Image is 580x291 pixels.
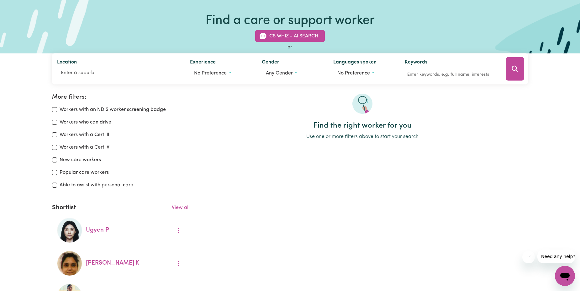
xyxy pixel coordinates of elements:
a: Ugyen P [86,227,109,233]
label: Workers who can drive [60,118,111,126]
label: Able to assist with personal care [60,181,133,189]
button: Worker gender preference [262,67,323,79]
input: Enter keywords, e.g. full name, interests [405,70,497,80]
h2: More filters: [52,94,190,101]
span: No preference [337,71,370,76]
span: Any gender [266,71,293,76]
label: Workers with an NDIS worker screening badge [60,106,166,113]
a: View all [172,205,190,210]
h2: Shortlist [52,204,76,211]
label: New care workers [60,156,101,164]
span: No preference [194,71,227,76]
button: More options [173,226,185,235]
label: Location [57,58,77,67]
button: Worker language preferences [333,67,395,79]
label: Gender [262,58,279,67]
label: Workers with a Cert III [60,131,109,139]
iframe: Message from company [537,250,575,263]
label: Languages spoken [333,58,377,67]
input: Enter a suburb [57,67,180,79]
label: Workers with a Cert IV [60,144,109,151]
a: [PERSON_NAME] K [86,260,139,266]
button: Search [506,57,524,81]
label: Experience [190,58,216,67]
img: Navneet K [57,251,82,276]
button: More options [173,259,185,268]
button: CS Whiz - AI Search [255,30,325,42]
div: or [52,43,528,51]
label: Keywords [405,58,427,67]
iframe: Button to launch messaging window [555,266,575,286]
p: Use one or more filters above to start your search [197,133,528,140]
h1: Find a care or support worker [206,13,375,28]
img: Ugyen P [57,218,82,243]
button: Worker experience options [190,67,251,79]
label: Popular care workers [60,169,109,176]
iframe: Close message [522,251,535,263]
span: Need any help? [4,4,38,9]
h2: Find the right worker for you [197,121,528,130]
